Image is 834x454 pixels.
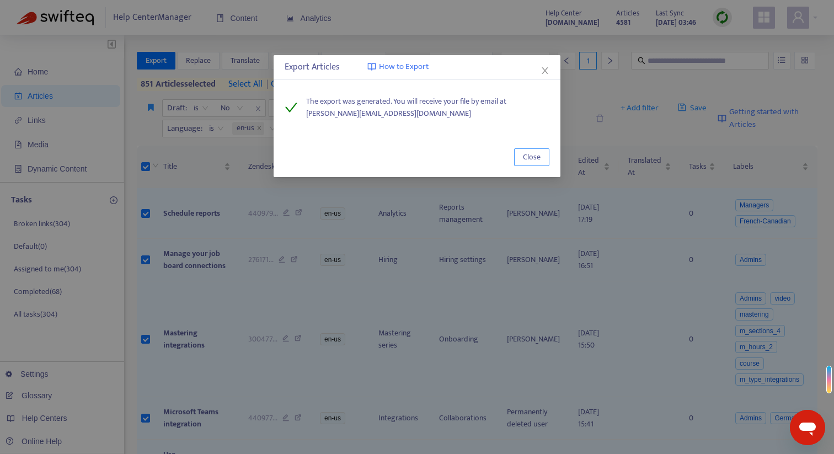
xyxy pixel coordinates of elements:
[367,61,429,73] a: How to Export
[790,410,825,445] iframe: Button to launch messaging window
[523,151,541,163] span: Close
[514,148,549,166] button: Close
[285,61,549,74] div: Export Articles
[306,95,549,120] span: The export was generated. You will receive your file by email at [PERSON_NAME][EMAIL_ADDRESS][DOM...
[367,62,376,71] img: image-link
[539,65,551,77] button: Close
[285,101,298,114] span: check
[379,61,429,73] span: How to Export
[541,66,549,75] span: close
